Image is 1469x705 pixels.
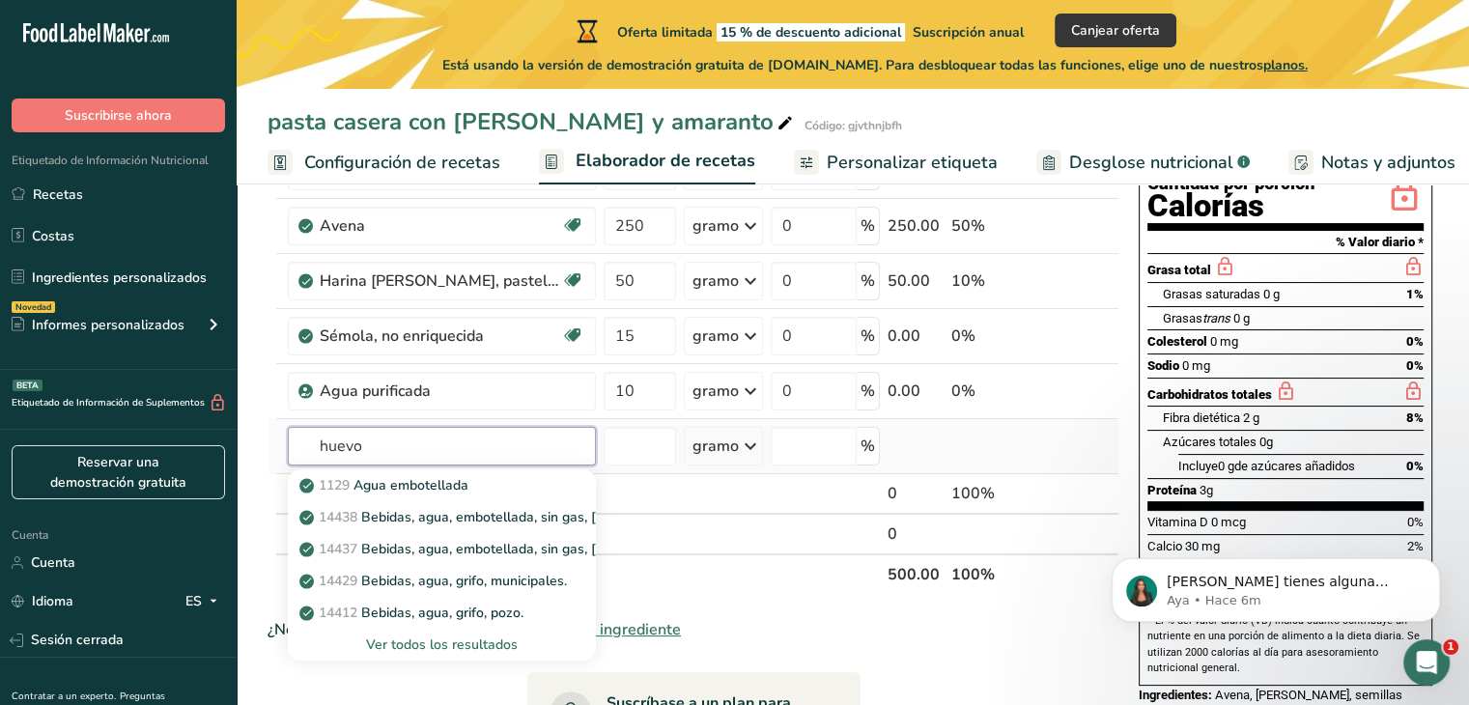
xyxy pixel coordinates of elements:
[268,141,500,184] a: Configuración de recetas
[319,476,350,494] font: 1129
[32,268,207,287] font: Ingredientes personalizados
[951,325,975,347] font: 0%
[1055,14,1176,47] button: Canjear oferta
[888,483,897,504] font: 0
[1406,287,1424,301] font: 1%
[12,99,225,132] button: Suscribirse ahora
[353,476,468,494] font: Agua embotellada
[319,508,357,526] font: 14438
[1202,311,1230,325] font: trans
[361,604,523,622] font: Bebidas, agua, grifo, pozo.
[32,316,184,334] font: Informes personalizados
[1259,435,1273,449] font: 0g
[12,153,209,168] font: Etiquetado de Información Nutricional
[888,270,930,292] font: 50.00
[268,619,481,640] font: ¿No encuentra su ingrediente?
[16,380,39,391] font: BETA
[1210,334,1238,349] font: 0 mg
[1407,515,1424,529] font: 0%
[50,453,186,492] font: Reservar una demostración gratuita
[361,572,567,590] font: Bebidas, agua, grifo, municipales.
[288,565,596,597] a: 14429Bebidas, agua, grifo, municipales.
[15,301,51,313] font: Novedad
[1406,410,1424,425] font: 8%
[951,270,985,292] font: 10%
[268,106,774,137] font: pasta casera con [PERSON_NAME] y amaranto
[366,635,518,654] font: Ver todos los resultados
[951,564,995,585] font: 100%
[913,23,1024,42] font: Suscripción anual
[888,564,940,585] font: 500.00
[1139,688,1212,702] font: Ingredientes:
[1233,311,1250,325] font: 0 g
[12,527,48,543] font: Cuenta
[720,23,901,42] font: 15 % de descuento adicional
[33,185,83,204] font: Recetas
[1069,151,1233,174] font: Desglose nutricional
[1147,483,1197,497] font: Proteína
[319,540,357,558] font: 14437
[888,325,920,347] font: 0.00
[951,215,985,237] font: 50%
[12,396,205,409] font: Etiquetado de Información de Suplementos
[1147,187,1264,224] font: Calorías
[32,227,74,245] font: Costas
[1263,287,1280,301] font: 0 g
[288,629,596,661] div: Ver todos los resultados
[692,381,739,402] font: gramo
[31,631,124,649] font: Sesión cerrada
[1447,640,1455,653] font: 1
[1336,235,1424,249] font: % Valor diario *
[951,381,975,402] font: 0%
[1163,435,1257,449] font: Azúcares totales
[304,151,500,174] font: Configuración de recetas
[31,553,75,572] font: Cuenta
[1200,483,1213,497] font: 3g
[692,436,739,457] font: gramo
[888,381,920,402] font: 0.00
[888,215,940,237] font: 250.00
[1406,334,1424,349] font: 0%
[805,118,902,133] font: Código: gjvthnjbfh
[1163,410,1240,425] font: Fibra dietética
[1147,263,1211,277] font: Grasa total
[1263,56,1308,74] font: planos.
[1163,287,1260,301] font: Grasas saturadas
[692,215,739,237] font: gramo
[1147,358,1179,373] font: Sodio
[1211,515,1246,529] font: 0 mcg
[1178,459,1218,473] font: Incluye
[692,325,739,347] font: gramo
[288,469,596,501] a: 1129Agua embotellada
[319,572,357,590] font: 14429
[1182,358,1210,373] font: 0 mg
[12,445,225,499] a: Reservar una demostración gratuita
[320,215,365,237] font: Avena
[288,427,596,465] input: Añadir ingrediente
[319,604,357,622] font: 14412
[320,270,636,292] font: Harina [PERSON_NAME], pastel, enriquecida
[288,533,596,565] a: 14437Bebidas, agua, embotellada, sin gas, [PERSON_NAME]
[442,56,1263,74] font: Está usando la versión de demostración gratuita de [DOMAIN_NAME]. Para desbloquear todas las func...
[65,106,172,125] font: Suscribirse ahora
[320,381,431,402] font: Agua purificada
[1163,311,1202,325] font: Grasas
[1406,459,1424,473] font: 0%
[1071,21,1160,40] font: Canjear oferta
[361,540,700,558] font: Bebidas, agua, embotellada, sin gas, [PERSON_NAME]
[32,592,73,610] font: Idioma
[288,501,596,533] a: 14438Bebidas, agua, embotellada, sin gas, [PERSON_NAME]
[288,597,596,629] a: 14412Bebidas, agua, grifo, pozo.
[951,483,995,504] font: 100%
[617,23,713,42] font: Oferta limitada
[692,270,739,292] font: gramo
[888,523,897,545] font: 0
[1234,459,1355,473] font: de azúcares añadidos
[1218,459,1234,473] font: 0 g
[12,690,116,703] a: Contratar a un experto.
